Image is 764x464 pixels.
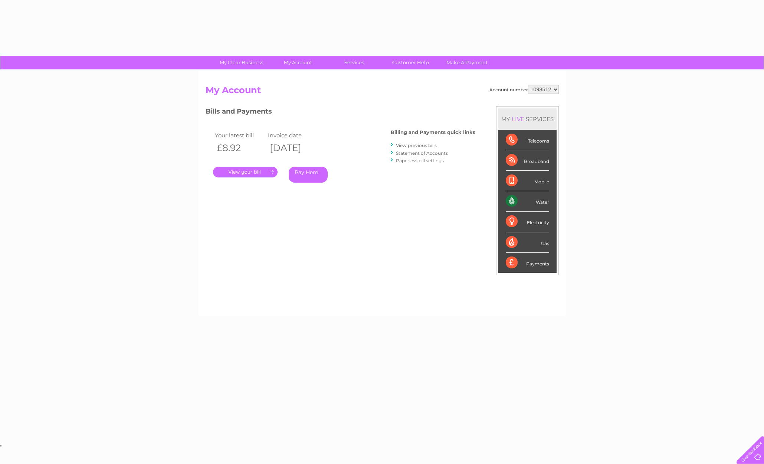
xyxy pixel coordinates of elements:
[489,85,559,94] div: Account number
[213,140,266,156] th: £8.92
[396,150,448,156] a: Statement of Accounts
[506,130,549,150] div: Telecoms
[213,130,266,140] td: Your latest bill
[510,115,526,122] div: LIVE
[267,56,328,69] a: My Account
[506,212,549,232] div: Electricity
[506,232,549,253] div: Gas
[436,56,498,69] a: Make A Payment
[206,106,475,119] h3: Bills and Payments
[396,158,444,163] a: Paperless bill settings
[506,171,549,191] div: Mobile
[391,130,475,135] h4: Billing and Payments quick links
[506,253,549,273] div: Payments
[213,167,278,177] a: .
[396,143,437,148] a: View previous bills
[506,191,549,212] div: Water
[380,56,441,69] a: Customer Help
[498,108,557,130] div: MY SERVICES
[324,56,385,69] a: Services
[266,130,319,140] td: Invoice date
[289,167,328,183] a: Pay Here
[266,140,319,156] th: [DATE]
[206,85,559,99] h2: My Account
[506,150,549,171] div: Broadband
[211,56,272,69] a: My Clear Business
